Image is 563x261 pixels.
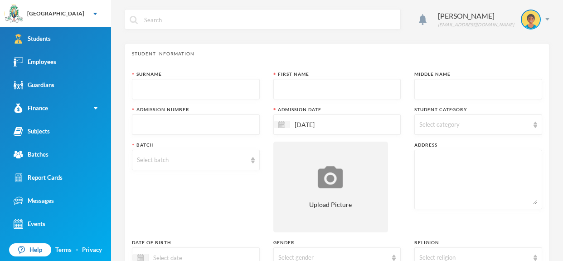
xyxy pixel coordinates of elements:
div: First Name [273,71,401,78]
div: Student Information [132,50,542,57]
img: STUDENT [522,10,540,29]
input: Search [143,10,396,30]
div: [EMAIL_ADDRESS][DOMAIN_NAME] [438,21,514,28]
span: Select category [419,121,460,128]
div: Admission Date [273,106,401,113]
div: Report Cards [14,173,63,182]
div: Batch [132,142,260,148]
img: upload [315,165,345,190]
div: Messages [14,196,54,206]
div: Finance [14,103,48,113]
div: Address [414,142,542,148]
div: Events [14,219,45,229]
a: Help [9,243,51,257]
div: Student Category [414,106,542,113]
span: Upload Picture [309,200,352,209]
div: Students [14,34,51,44]
div: Gender [273,239,401,246]
a: Privacy [82,246,102,255]
div: Date of Birth [132,239,260,246]
div: [PERSON_NAME] [438,10,514,21]
div: Admission Number [132,106,260,113]
div: Middle Name [414,71,542,78]
div: Subjects [14,127,50,136]
div: · [76,246,78,255]
a: Terms [55,246,72,255]
div: Religion [414,239,542,246]
div: [GEOGRAPHIC_DATA] [27,10,84,18]
div: Guardians [14,80,54,90]
div: Employees [14,57,56,67]
div: Surname [132,71,260,78]
img: logo [5,5,23,23]
input: Select date [290,119,366,130]
img: search [130,16,138,24]
div: Batches [14,150,49,159]
div: Select batch [137,156,247,165]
